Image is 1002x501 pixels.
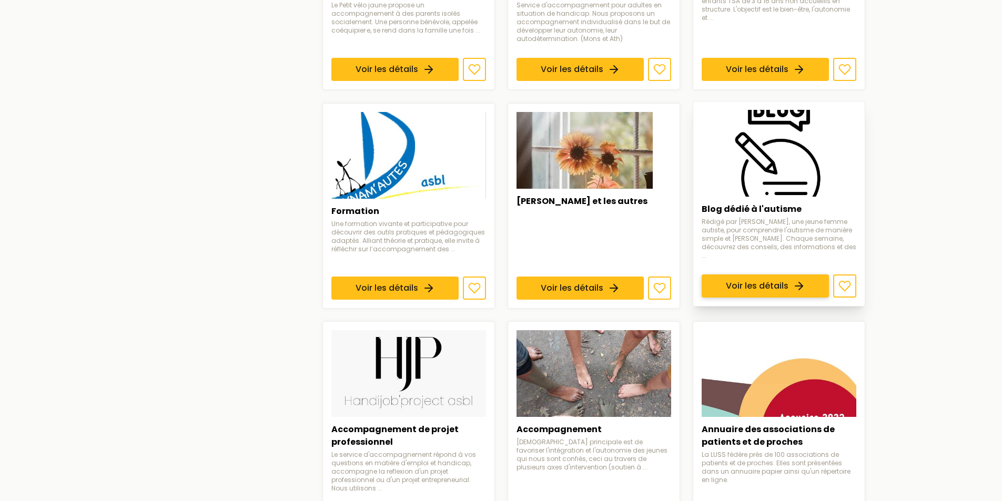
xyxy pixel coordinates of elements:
button: Ajouter aux favoris [648,58,671,81]
button: Ajouter aux favoris [463,277,486,300]
button: Ajouter aux favoris [833,274,856,298]
a: Voir les détails [331,58,459,81]
button: Ajouter aux favoris [833,58,856,81]
a: Voir les détails [702,274,829,298]
a: Voir les détails [517,58,644,81]
a: Voir les détails [702,58,829,81]
button: Ajouter aux favoris [648,277,671,300]
a: Voir les détails [331,277,459,300]
button: Ajouter aux favoris [463,58,486,81]
a: Voir les détails [517,277,644,300]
